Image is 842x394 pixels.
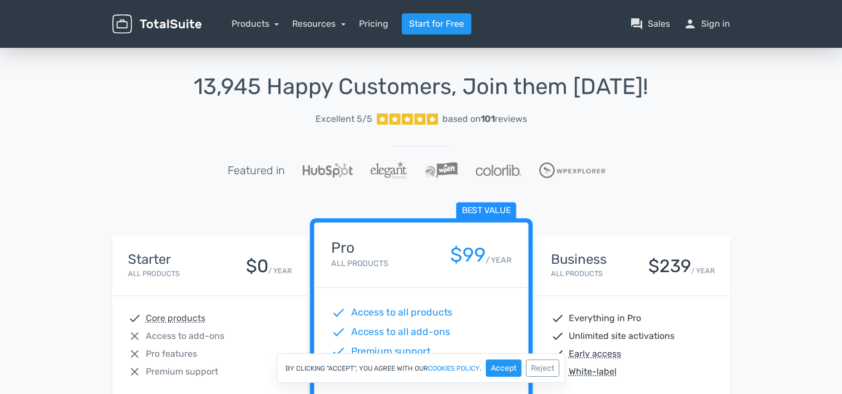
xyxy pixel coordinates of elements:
span: check [551,347,564,361]
small: / YEAR [268,265,292,276]
img: WPExplorer [539,162,605,178]
span: Access to add-ons [146,329,224,343]
h4: Business [551,252,607,267]
img: Colorlib [476,165,521,176]
small: All Products [551,269,603,278]
span: Access to all products [351,306,452,320]
img: ElegantThemes [371,162,407,179]
span: Unlimited site activations [569,329,674,343]
button: Accept [486,359,521,377]
span: Best value [456,203,516,220]
h5: Featured in [228,164,285,176]
span: check [128,312,141,325]
h1: 13,945 Happy Customers, Join them [DATE]! [112,75,730,99]
span: question_answer [630,17,643,31]
small: All Products [331,259,388,268]
span: check [331,325,346,339]
a: cookies policy [428,365,480,372]
span: check [551,312,564,325]
small: All Products [128,269,180,278]
span: close [128,329,141,343]
abbr: Core products [146,312,205,325]
abbr: Early access [569,347,621,361]
span: Premium support [351,344,430,359]
small: / YEAR [485,254,511,266]
h4: Pro [331,240,388,256]
span: Pro features [146,347,197,361]
span: check [331,344,346,359]
a: Resources [292,18,346,29]
button: Reject [526,359,559,377]
h4: Starter [128,252,180,267]
a: Start for Free [402,13,471,35]
span: person [683,17,697,31]
span: Excellent 5/5 [316,112,372,126]
div: $99 [450,244,485,266]
a: Products [232,18,279,29]
a: personSign in [683,17,730,31]
span: close [128,347,141,361]
strong: 101 [481,114,495,124]
small: / YEAR [691,265,715,276]
div: $0 [246,257,268,276]
img: WPLift [425,162,457,179]
a: question_answerSales [630,17,670,31]
img: TotalSuite for WordPress [112,14,201,34]
div: $239 [648,257,691,276]
span: check [331,306,346,320]
span: Everything in Pro [569,312,641,325]
span: check [551,329,564,343]
img: Hubspot [303,163,353,178]
a: Excellent 5/5 based on101reviews [112,108,730,130]
span: Access to all add-ons [351,325,450,339]
div: By clicking "Accept", you agree with our . [277,353,565,383]
a: Pricing [359,17,388,31]
div: based on reviews [442,112,527,126]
